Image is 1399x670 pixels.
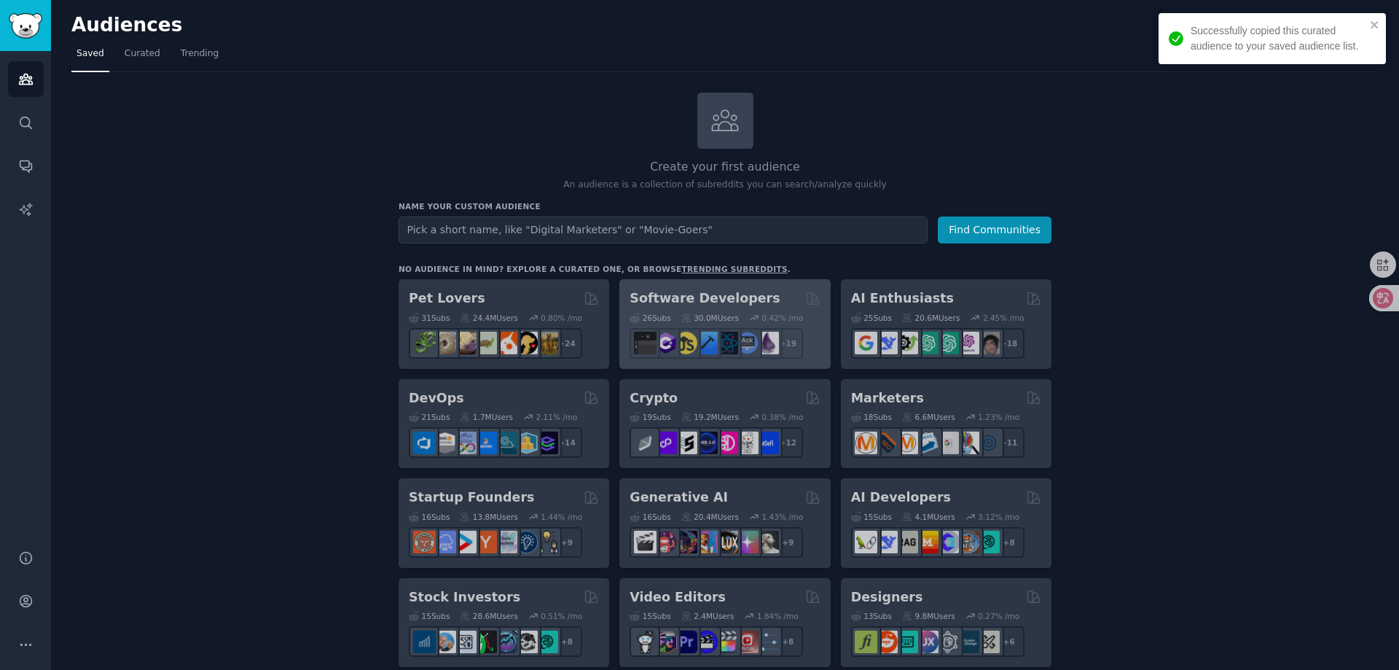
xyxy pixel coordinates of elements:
div: Successfully copied this curated audience to your saved audience list. [1191,23,1365,54]
h2: Create your first audience [399,158,1051,176]
span: Trending [181,47,219,61]
img: GummySearch logo [9,13,42,39]
a: Curated [119,42,165,72]
span: Saved [77,47,104,61]
a: trending subreddits [681,265,787,273]
a: Saved [71,42,109,72]
h2: Audiences [71,14,1261,37]
a: Trending [176,42,224,72]
span: Curated [125,47,160,61]
p: An audience is a collection of subreddits you can search/analyze quickly [399,179,1051,192]
input: Pick a short name, like "Digital Marketers" or "Movie-Goers" [399,217,928,244]
button: Find Communities [938,217,1051,244]
button: close [1370,19,1380,31]
h3: Name your custom audience [399,201,1051,211]
div: No audience in mind? Explore a curated one, or browse . [399,264,791,274]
